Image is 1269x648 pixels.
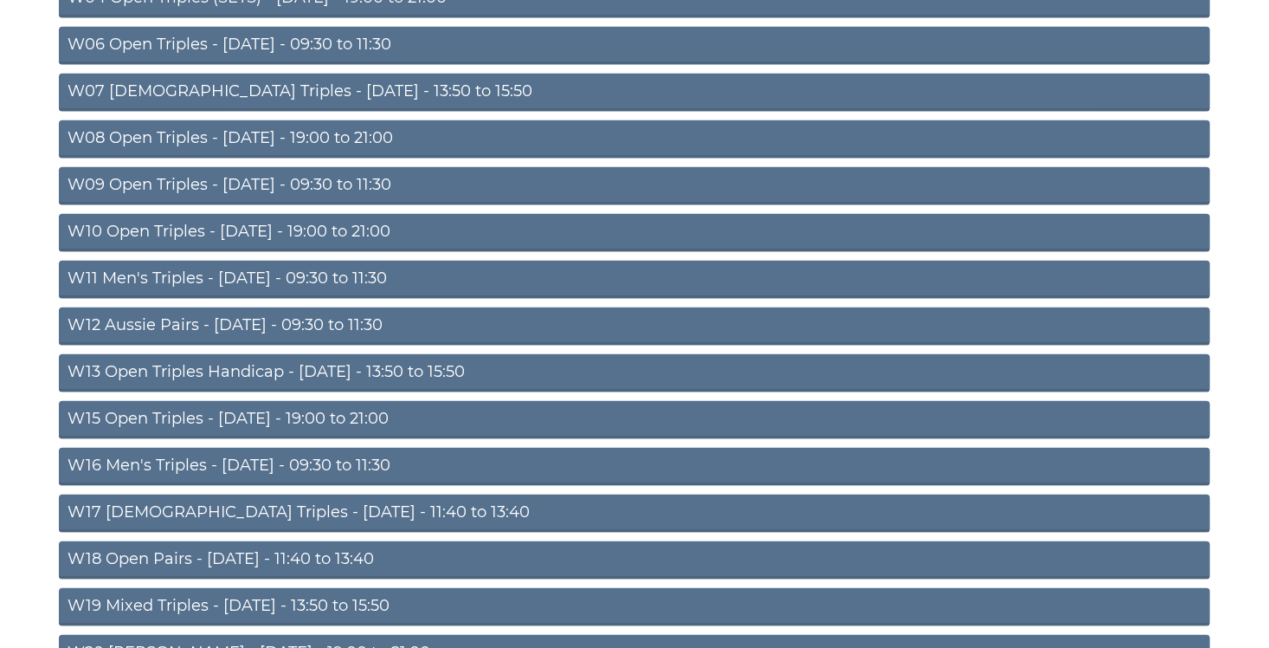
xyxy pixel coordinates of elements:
a: W17 [DEMOGRAPHIC_DATA] Triples - [DATE] - 11:40 to 13:40 [59,495,1210,533]
a: W09 Open Triples - [DATE] - 09:30 to 11:30 [59,167,1210,205]
a: W18 Open Pairs - [DATE] - 11:40 to 13:40 [59,541,1210,580]
a: W19 Mixed Triples - [DATE] - 13:50 to 15:50 [59,588,1210,626]
a: W06 Open Triples - [DATE] - 09:30 to 11:30 [59,27,1210,65]
a: W07 [DEMOGRAPHIC_DATA] Triples - [DATE] - 13:50 to 15:50 [59,74,1210,112]
a: W12 Aussie Pairs - [DATE] - 09:30 to 11:30 [59,308,1210,346]
a: W15 Open Triples - [DATE] - 19:00 to 21:00 [59,401,1210,439]
a: W10 Open Triples - [DATE] - 19:00 to 21:00 [59,214,1210,252]
a: W13 Open Triples Handicap - [DATE] - 13:50 to 15:50 [59,354,1210,392]
a: W16 Men's Triples - [DATE] - 09:30 to 11:30 [59,448,1210,486]
a: W11 Men's Triples - [DATE] - 09:30 to 11:30 [59,261,1210,299]
a: W08 Open Triples - [DATE] - 19:00 to 21:00 [59,120,1210,159]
